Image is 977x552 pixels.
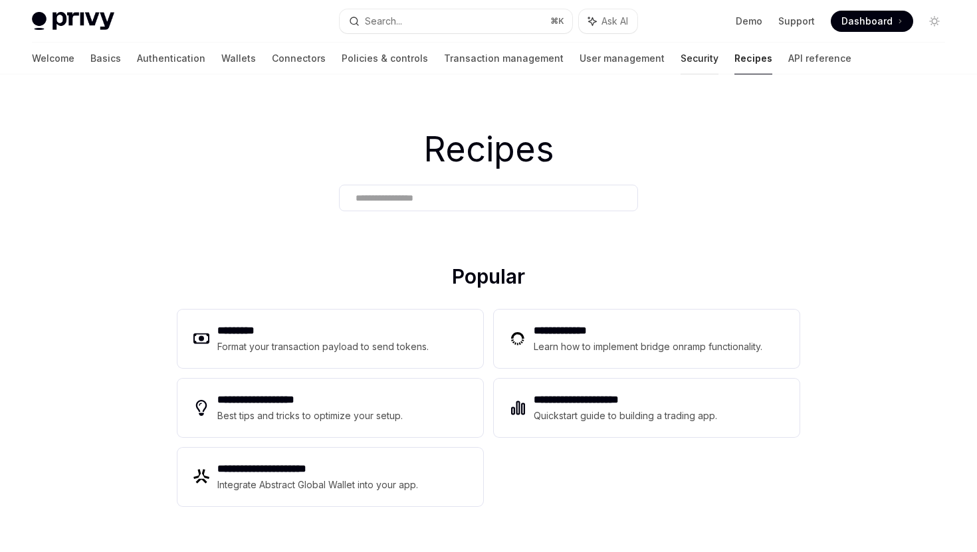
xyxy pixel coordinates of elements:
button: Toggle dark mode [924,11,945,32]
a: **** **** ***Learn how to implement bridge onramp functionality. [494,310,800,368]
a: Demo [736,15,762,28]
button: Ask AI [579,9,637,33]
div: Best tips and tricks to optimize your setup. [217,408,405,424]
div: Learn how to implement bridge onramp functionality. [534,339,766,355]
a: Recipes [734,43,772,74]
a: Wallets [221,43,256,74]
a: Policies & controls [342,43,428,74]
a: Basics [90,43,121,74]
div: Integrate Abstract Global Wallet into your app. [217,477,419,493]
a: Support [778,15,815,28]
button: Search...⌘K [340,9,572,33]
div: Quickstart guide to building a trading app. [534,408,718,424]
a: **** ****Format your transaction payload to send tokens. [177,310,483,368]
span: ⌘ K [550,16,564,27]
a: Dashboard [831,11,913,32]
a: Transaction management [444,43,564,74]
div: Search... [365,13,402,29]
img: light logo [32,12,114,31]
a: Connectors [272,43,326,74]
span: Dashboard [841,15,893,28]
h2: Popular [177,264,800,294]
a: Security [681,43,718,74]
a: Authentication [137,43,205,74]
a: Welcome [32,43,74,74]
a: API reference [788,43,851,74]
span: Ask AI [601,15,628,28]
div: Format your transaction payload to send tokens. [217,339,429,355]
a: User management [580,43,665,74]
